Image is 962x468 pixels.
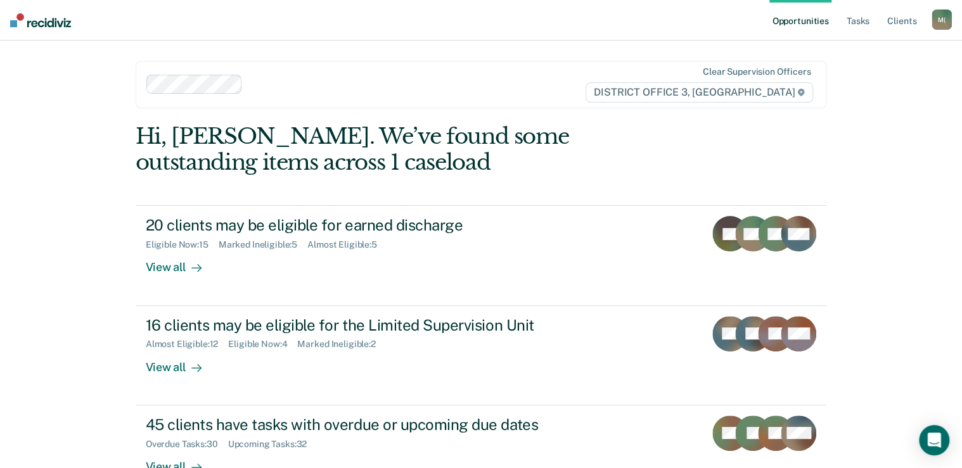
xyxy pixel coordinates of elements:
[146,239,219,250] div: Eligible Now : 15
[146,250,217,275] div: View all
[146,439,228,450] div: Overdue Tasks : 30
[932,9,952,30] div: M (
[146,415,591,434] div: 45 clients have tasks with overdue or upcoming due dates
[10,13,71,27] img: Recidiviz
[297,339,385,350] div: Marked Ineligible : 2
[146,339,229,350] div: Almost Eligible : 12
[146,350,217,374] div: View all
[703,66,811,77] div: Clear supervision officers
[307,239,387,250] div: Almost Eligible : 5
[136,205,827,305] a: 20 clients may be eligible for earned dischargeEligible Now:15Marked Ineligible:5Almost Eligible:...
[136,306,827,405] a: 16 clients may be eligible for the Limited Supervision UnitAlmost Eligible:12Eligible Now:4Marked...
[228,339,297,350] div: Eligible Now : 4
[146,316,591,334] div: 16 clients may be eligible for the Limited Supervision Unit
[586,82,813,103] span: DISTRICT OFFICE 3, [GEOGRAPHIC_DATA]
[136,123,688,175] div: Hi, [PERSON_NAME]. We’ve found some outstanding items across 1 caseload
[146,216,591,234] div: 20 clients may be eligible for earned discharge
[919,425,949,455] div: Open Intercom Messenger
[228,439,317,450] div: Upcoming Tasks : 32
[932,9,952,30] button: M(
[219,239,307,250] div: Marked Ineligible : 5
